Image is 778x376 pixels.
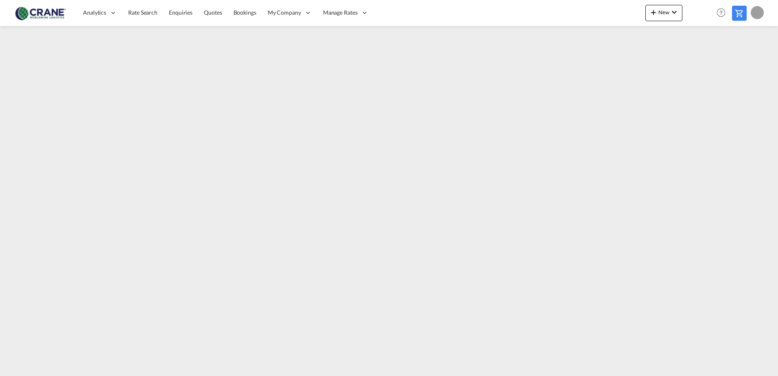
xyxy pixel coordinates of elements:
[645,5,682,21] button: icon-plus 400-fgNewicon-chevron-down
[128,9,157,16] span: Rate Search
[12,4,67,22] img: 374de710c13411efa3da03fd754f1635.jpg
[714,6,732,20] div: Help
[649,9,679,15] span: New
[714,6,728,20] span: Help
[204,9,222,16] span: Quotes
[649,7,658,17] md-icon: icon-plus 400-fg
[169,9,192,16] span: Enquiries
[669,7,679,17] md-icon: icon-chevron-down
[323,9,358,17] span: Manage Rates
[234,9,256,16] span: Bookings
[268,9,301,17] span: My Company
[83,9,106,17] span: Analytics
